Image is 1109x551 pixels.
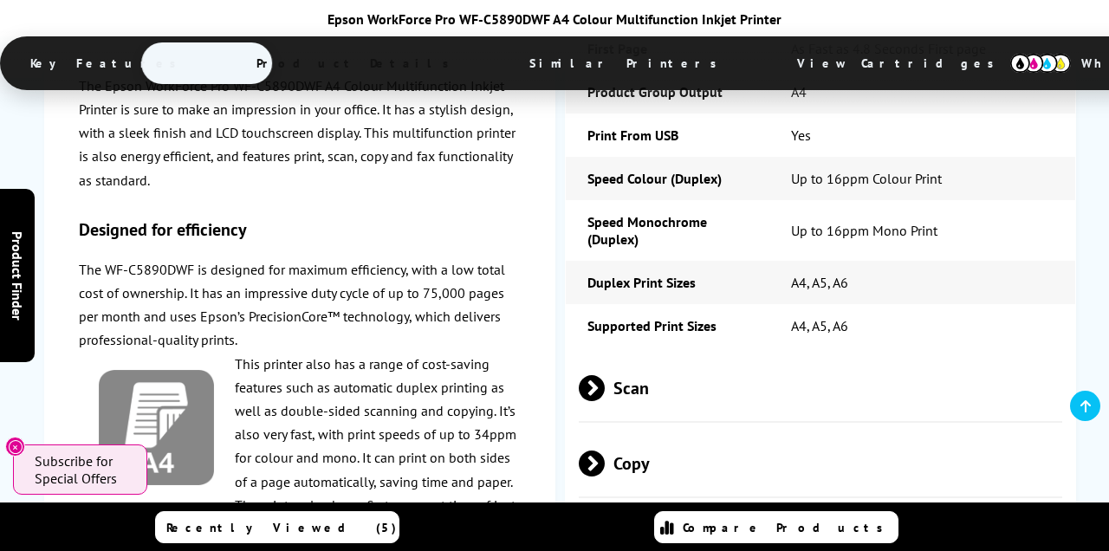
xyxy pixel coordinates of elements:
span: Product Finder [9,231,26,321]
a: Recently Viewed (5) [155,511,399,543]
td: Up to 16ppm Colour Print [769,157,1075,200]
span: Scan [579,356,1062,421]
span: Recently Viewed (5) [166,520,397,535]
p: The WF-C5890DWF is designed for maximum efficiency, with a low total cost of ownership. It has an... [79,258,521,353]
span: Key Features [4,42,211,84]
td: Up to 16ppm Mono Print [769,200,1075,261]
span: Compare Products [683,520,892,535]
button: Close [5,437,25,457]
img: cmyk-icon.svg [1010,54,1071,73]
h3: Designed for efficiency [79,218,521,241]
td: A4, A5, A6 [769,304,1075,347]
td: Yes [769,113,1075,157]
span: Copy [579,431,1062,496]
span: Product Details [230,42,484,84]
span: View Cartridges [771,41,1036,86]
p: The Epson WorkForce Pro WF-C5890DWF A4 Colour Multifunction Inkjet Printer is sure to make an imp... [79,75,521,192]
td: Duplex Print Sizes [566,261,769,304]
img: Epson-A4-Duplex-Icon.png [99,370,214,485]
p: This printer also has a range of cost-saving features such as automatic duplex printing as well a... [79,353,521,541]
td: Speed Colour (Duplex) [566,157,769,200]
span: Similar Printers [503,42,752,84]
td: A4, A5, A6 [769,261,1075,304]
td: Print From USB [566,113,769,157]
td: Speed Monochrome (Duplex) [566,200,769,261]
td: Supported Print Sizes [566,304,769,347]
a: Compare Products [654,511,898,543]
span: Subscribe for Special Offers [35,452,130,487]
